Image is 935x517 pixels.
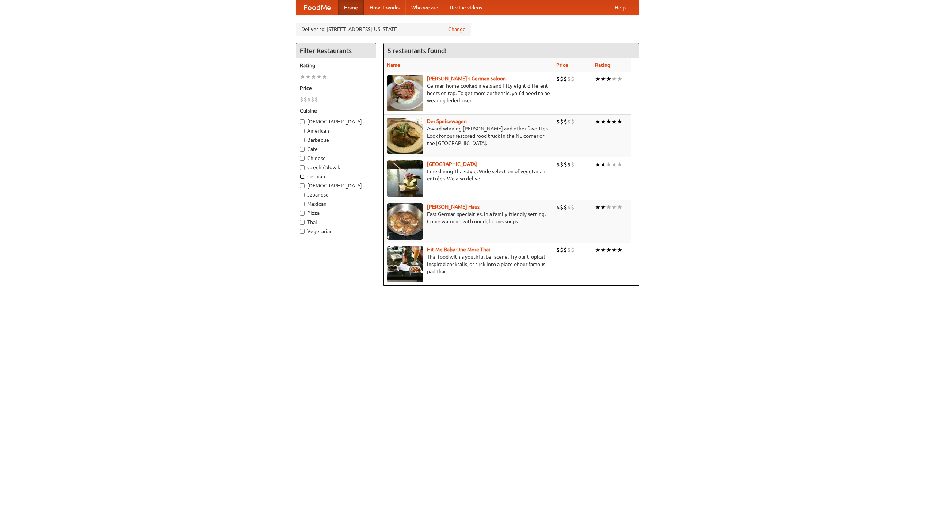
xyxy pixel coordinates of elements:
a: Recipe videos [444,0,488,15]
li: $ [567,118,571,126]
li: $ [571,203,575,211]
li: $ [567,75,571,83]
label: [DEMOGRAPHIC_DATA] [300,118,372,125]
label: Mexican [300,200,372,208]
li: $ [571,118,575,126]
li: $ [564,160,567,168]
li: $ [307,95,311,103]
label: Chinese [300,155,372,162]
b: Der Speisewagen [427,118,467,124]
li: $ [560,75,564,83]
li: ★ [600,160,606,168]
input: [DEMOGRAPHIC_DATA] [300,119,305,124]
li: $ [560,118,564,126]
li: ★ [600,118,606,126]
li: ★ [305,73,311,81]
b: [GEOGRAPHIC_DATA] [427,161,477,167]
a: Help [609,0,631,15]
li: $ [564,203,567,211]
li: $ [556,203,560,211]
img: esthers.jpg [387,75,423,111]
li: $ [571,160,575,168]
input: American [300,129,305,133]
li: ★ [617,203,622,211]
p: Award-winning [PERSON_NAME] and other favorites. Look for our restored food truck in the NE corne... [387,125,550,147]
li: ★ [617,160,622,168]
li: ★ [606,203,611,211]
p: East German specialties, in a family-friendly setting. Come warm up with our delicious soups. [387,210,550,225]
label: American [300,127,372,134]
li: ★ [606,160,611,168]
a: Rating [595,62,610,68]
input: Thai [300,220,305,225]
li: $ [567,160,571,168]
li: $ [567,246,571,254]
h5: Rating [300,62,372,69]
input: Vegetarian [300,229,305,234]
label: [DEMOGRAPHIC_DATA] [300,182,372,189]
ng-pluralize: 5 restaurants found! [388,47,447,54]
label: Cafe [300,145,372,153]
div: Deliver to: [STREET_ADDRESS][US_STATE] [296,23,471,36]
p: German home-cooked meals and fifty-eight different beers on tap. To get more authentic, you'd nee... [387,82,550,104]
input: [DEMOGRAPHIC_DATA] [300,183,305,188]
li: ★ [316,73,322,81]
a: How it works [364,0,405,15]
a: FoodMe [296,0,338,15]
li: $ [560,246,564,254]
label: Czech / Slovak [300,164,372,171]
li: ★ [595,203,600,211]
li: ★ [600,75,606,83]
li: ★ [611,246,617,254]
p: Fine dining Thai-style. Wide selection of vegetarian entrées. We also deliver. [387,168,550,182]
li: ★ [311,73,316,81]
li: ★ [611,160,617,168]
a: [PERSON_NAME] Haus [427,204,480,210]
a: Hit Me Baby One More Thai [427,247,490,252]
img: kohlhaus.jpg [387,203,423,240]
a: [PERSON_NAME]'s German Saloon [427,76,506,81]
li: $ [556,160,560,168]
li: ★ [600,203,606,211]
a: Change [448,26,466,33]
li: ★ [595,75,600,83]
img: babythai.jpg [387,246,423,282]
input: Barbecue [300,138,305,142]
li: $ [571,246,575,254]
label: Vegetarian [300,228,372,235]
li: $ [564,246,567,254]
li: $ [564,118,567,126]
li: $ [560,160,564,168]
li: $ [314,95,318,103]
a: Name [387,62,400,68]
label: German [300,173,372,180]
li: ★ [600,246,606,254]
li: $ [560,203,564,211]
li: $ [571,75,575,83]
li: ★ [606,118,611,126]
li: ★ [606,246,611,254]
label: Thai [300,218,372,226]
input: Pizza [300,211,305,216]
input: Chinese [300,156,305,161]
li: $ [567,203,571,211]
li: ★ [611,75,617,83]
li: ★ [617,246,622,254]
li: ★ [595,160,600,168]
h5: Cuisine [300,107,372,114]
li: ★ [300,73,305,81]
label: Barbecue [300,136,372,144]
p: Thai food with a youthful bar scene. Try our tropical inspired cocktails, or tuck into a plate of... [387,253,550,275]
li: $ [556,75,560,83]
li: ★ [617,118,622,126]
label: Pizza [300,209,372,217]
a: Home [338,0,364,15]
li: ★ [595,246,600,254]
li: ★ [322,73,327,81]
img: speisewagen.jpg [387,118,423,154]
li: $ [556,246,560,254]
li: ★ [617,75,622,83]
